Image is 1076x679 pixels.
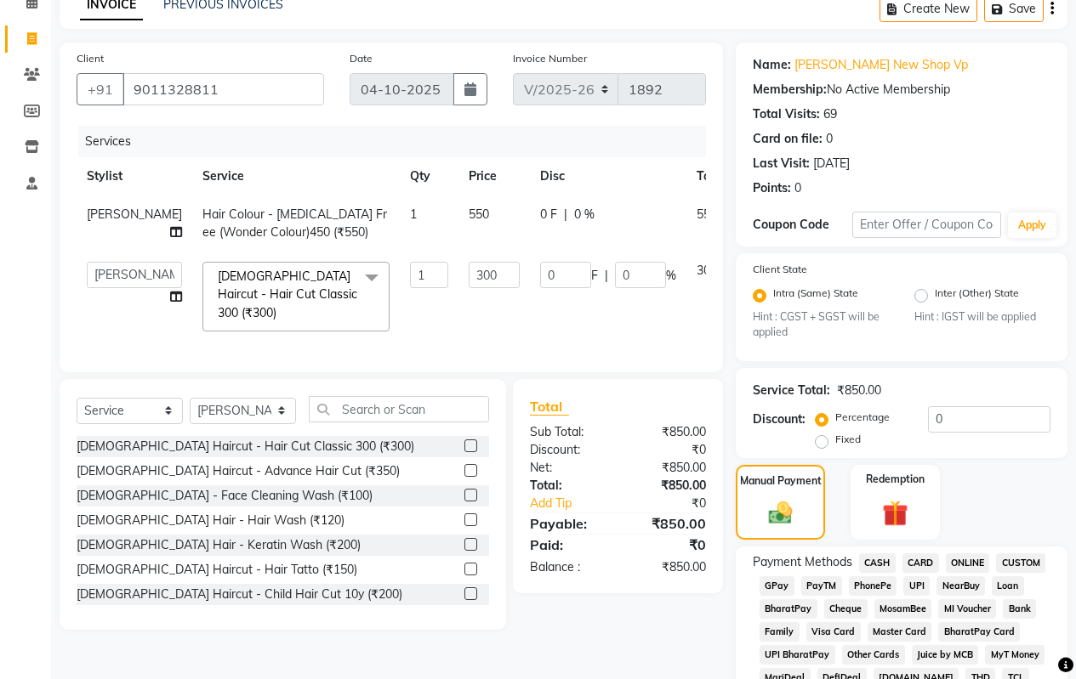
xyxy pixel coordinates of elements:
div: Net: [517,459,618,477]
span: MI Voucher [938,599,996,619]
div: Payable: [517,513,618,534]
span: Other Cards [842,645,905,665]
span: [DEMOGRAPHIC_DATA] Haircut - Hair Cut Classic 300 (₹300) [218,269,357,320]
div: Points: [753,179,791,197]
span: NearBuy [937,576,985,596]
span: PayTM [801,576,842,596]
label: Percentage [835,410,890,425]
div: ₹850.00 [837,382,881,399]
div: Services [78,126,719,157]
span: UPI [903,576,930,596]
span: PhonePe [849,576,897,596]
div: [DEMOGRAPHIC_DATA] - Face Cleaning Wash (₹100) [77,487,373,505]
label: Intra (Same) State [773,286,858,306]
label: Manual Payment [740,473,822,489]
label: Client State [753,262,807,277]
div: Coupon Code [753,216,852,234]
th: Disc [530,157,686,195]
span: Loan [992,576,1024,596]
div: Membership: [753,81,827,99]
span: Hair Colour - [MEDICAL_DATA] Free (Wonder Colour)450 (₹550) [202,207,387,240]
div: Last Visit: [753,155,810,173]
div: Sub Total: [517,423,618,441]
div: ₹850.00 [618,459,719,477]
th: Service [192,157,400,195]
div: Card on file: [753,130,823,148]
span: 0 % [574,206,595,224]
span: Visa Card [806,622,861,642]
span: 0 F [540,206,557,224]
span: CUSTOM [996,553,1045,573]
div: [DATE] [813,155,850,173]
span: | [564,206,567,224]
span: CASH [859,553,896,573]
span: GPay [760,576,794,596]
div: Total: [517,477,618,495]
div: ₹0 [635,495,719,512]
span: | [605,267,608,285]
div: ₹850.00 [618,423,719,441]
div: ₹850.00 [618,477,719,495]
div: [DEMOGRAPHIC_DATA] Hair - Hair Wash (₹120) [77,512,344,529]
button: Apply [1008,212,1056,238]
span: Family [760,622,800,642]
div: 69 [823,105,837,123]
span: 550 [697,207,717,222]
span: MosamBee [874,599,932,619]
input: Search by Name/Mobile/Email/Code [122,73,324,105]
div: [DEMOGRAPHIC_DATA] Hair - Keratin Wash (₹200) [77,536,361,554]
div: [DEMOGRAPHIC_DATA] Haircut - Child Hair Cut 10y (₹200) [77,586,402,603]
div: Name: [753,56,791,74]
small: Hint : IGST will be applied [914,309,1050,325]
span: Master Card [868,622,932,642]
span: 1 [410,207,417,222]
label: Inter (Other) State [935,286,1019,306]
div: [DEMOGRAPHIC_DATA] Haircut - Hair Cut Classic 300 (₹300) [77,438,414,455]
span: CARD [902,553,939,573]
button: +91 [77,73,124,105]
div: No Active Membership [753,81,1050,99]
th: Price [458,157,530,195]
label: Redemption [866,472,925,487]
span: Total [530,398,569,416]
a: x [276,305,284,320]
img: _gift.svg [874,497,916,529]
div: ₹850.00 [618,513,719,534]
input: Search or Scan [309,396,489,422]
span: UPI BharatPay [760,645,835,665]
div: [DEMOGRAPHIC_DATA] Haircut - Advance Hair Cut (₹350) [77,462,400,480]
div: 0 [826,130,833,148]
div: 0 [794,179,801,197]
div: Discount: [517,441,618,459]
span: Juice by MCB [912,645,979,665]
div: Paid: [517,535,618,555]
th: Qty [400,157,458,195]
span: 550 [469,207,489,222]
label: Invoice Number [513,51,587,66]
input: Enter Offer / Coupon Code [852,212,1001,238]
small: Hint : CGST + SGST will be applied [753,309,889,341]
span: Payment Methods [753,553,852,571]
div: ₹0 [618,441,719,459]
span: BharatPay [760,599,817,619]
span: MyT Money [985,645,1045,665]
div: Total Visits: [753,105,820,123]
span: [PERSON_NAME] [87,207,182,222]
div: Balance : [517,558,618,576]
label: Client [77,51,104,66]
span: BharatPay Card [938,622,1020,642]
a: Add Tip [517,495,635,512]
span: Bank [1003,599,1036,619]
div: ₹0 [618,535,719,555]
div: Discount: [753,410,806,428]
div: [DEMOGRAPHIC_DATA] Haircut - Hair Tatto (₹150) [77,561,357,579]
div: ₹850.00 [618,558,719,576]
label: Fixed [835,432,861,447]
label: Date [350,51,373,66]
a: [PERSON_NAME] New Shop Vp [794,56,968,74]
span: % [666,267,676,285]
span: ONLINE [946,553,990,573]
span: 300 [697,263,717,278]
th: Stylist [77,157,192,195]
span: F [591,267,598,285]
